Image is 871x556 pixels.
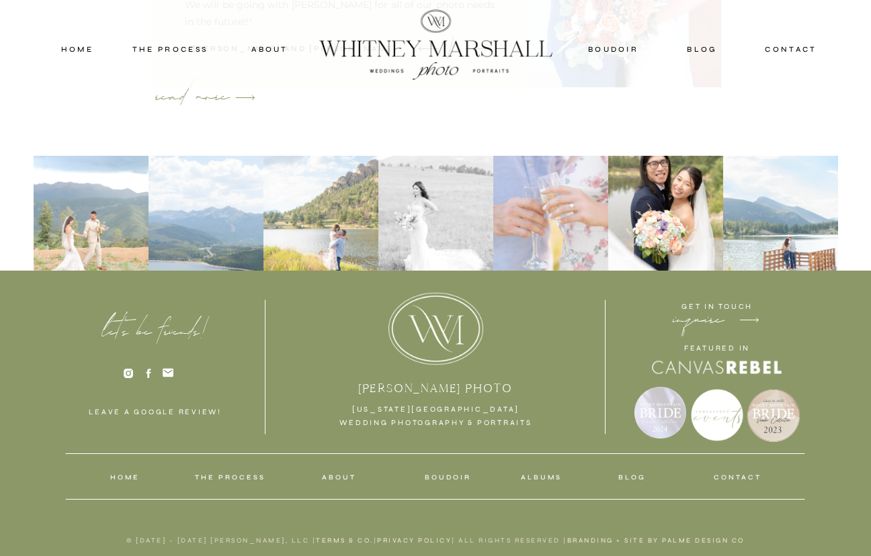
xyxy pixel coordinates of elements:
[377,537,452,545] a: privacy policy
[310,381,561,396] h3: [PERSON_NAME] photo
[60,535,811,546] div: © [DATE] - [DATE] [PERSON_NAME], llc | | | all rights reserved |
[195,471,265,483] a: THE PROCESS
[34,156,149,271] img: Working on the final touches for this beautiful wedding gallery this week!! I can’t wait to share...
[493,156,608,271] img: Jacky and Toby decided to travel to RMNP here in Colorado to celebrate their love and all the won...
[316,537,374,545] a: terms & co.
[421,471,474,483] a: boudoir
[75,406,236,420] a: leave a google review!
[48,43,106,55] a: home
[184,42,401,54] div: - [PERSON_NAME] and [PERSON_NAME]
[667,312,730,328] a: inquire
[759,43,823,55] a: contact
[586,43,640,55] a: boudoir
[702,471,772,483] a: contact
[678,300,756,314] p: get in touch
[378,156,493,271] img: Stephanie’s bridals were SO DREAMY!! I mean - just look at her!!! @snspence Stephanie flew in a w...
[608,156,723,271] img: On Saturday, Sheena & Ed celebrated their love in the mountains and eloped! Elopements hold such ...
[325,403,546,432] h2: [US_STATE][GEOGRAPHIC_DATA] WEDDING photograPHY & portraits
[608,471,657,483] a: Blog
[307,471,370,483] a: about
[149,156,263,271] img: A weekend in the mountains for Labor Day weekend well spent ⛰️ #granbycolorado #mountaingetaway #...
[99,471,151,483] a: home
[130,43,210,55] a: THE PROCESS
[263,156,378,271] img: The perfect spot for a champagne pop!! ✨ 📸 @jacky.nichole #coloradocouplesphotographer #estespark...
[237,43,303,55] a: about
[567,537,745,545] a: branding + site by palme design co
[673,43,732,55] a: blog
[85,325,224,342] p: let's be friends!
[520,471,563,483] a: albums
[149,89,230,105] a: READ MORE
[723,156,838,271] img: More to come from this stunning session next week!! 💙📸 So stay tuned! @jacky.nichole #rockymounta...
